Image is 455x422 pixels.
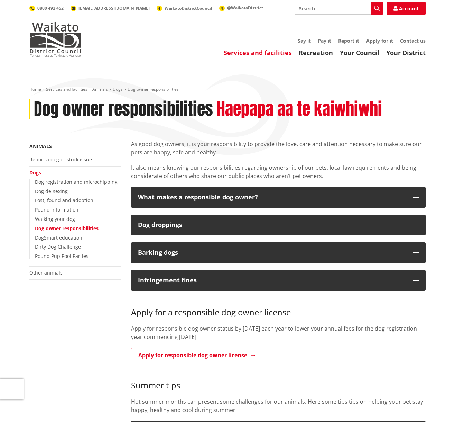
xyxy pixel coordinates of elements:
[157,5,212,11] a: WaikatoDistrictCouncil
[37,5,64,11] span: 0800 492 452
[35,216,75,222] a: Walking your dog
[138,277,406,284] h3: Infringement fines
[131,163,426,180] p: It also means knowing our responsibilities regarding ownership of our pets, local law requirement...
[29,169,41,176] a: Dogs
[131,187,426,208] button: What makes a responsible dog owner?
[35,234,82,241] a: DogSmart education
[298,37,311,44] a: Say it
[131,215,426,235] button: Dog droppings
[78,5,150,11] span: [EMAIL_ADDRESS][DOMAIN_NAME]
[113,86,123,92] a: Dogs
[35,188,68,195] a: Dog de-sexing
[46,86,87,92] a: Services and facilities
[400,37,426,44] a: Contact us
[138,194,406,201] h3: What makes a responsible dog owner?
[29,5,64,11] a: 0800 492 452
[34,99,213,119] h1: Dog owner responsibilities
[131,270,426,291] button: Infringement fines
[35,197,93,204] a: Lost, found and adoption
[92,86,108,92] a: Animals
[131,370,426,390] h3: Summer tips
[386,48,426,57] a: Your District
[138,249,406,256] h3: Barking dogs
[29,22,81,57] img: Waikato District Council - Te Kaunihera aa Takiwaa o Waikato
[131,348,263,362] a: Apply for responsible dog owner license
[29,86,41,92] a: Home
[35,179,118,185] a: Dog registration and microchipping
[138,222,406,228] h3: Dog droppings
[340,48,379,57] a: Your Council
[295,2,383,15] input: Search input
[366,37,393,44] a: Apply for it
[35,253,89,259] a: Pound Pup Pool Parties
[299,48,333,57] a: Recreation
[35,206,78,213] a: Pound information
[71,5,150,11] a: [EMAIL_ADDRESS][DOMAIN_NAME]
[227,5,263,11] span: @WaikatoDistrict
[387,2,426,15] a: Account
[131,140,426,156] p: As good dog owners, it is your responsibility to provide the love, care and attention necessary t...
[219,5,263,11] a: @WaikatoDistrict
[131,242,426,263] button: Barking dogs
[128,86,179,92] span: Dog owner responsibilities
[318,37,331,44] a: Pay it
[165,5,212,11] span: WaikatoDistrictCouncil
[35,225,99,232] a: Dog owner responsibilities
[224,48,292,57] a: Services and facilities
[217,99,382,119] h2: Haepapa aa te kaiwhiwhi
[338,37,359,44] a: Report it
[131,397,426,414] p: Hot summer months can present some challenges for our animals. Here some tips tips on helping you...
[29,156,92,163] a: Report a dog or stock issue
[35,243,81,250] a: Dirty Dog Challenge
[29,87,426,92] nav: breadcrumb
[131,324,426,341] p: Apply for responsible dog owner status by [DATE] each year to lower your annual fees for the dog ...
[29,269,63,276] a: Other animals
[131,298,426,318] h3: Apply for a responsible dog owner license
[29,143,52,150] a: Animals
